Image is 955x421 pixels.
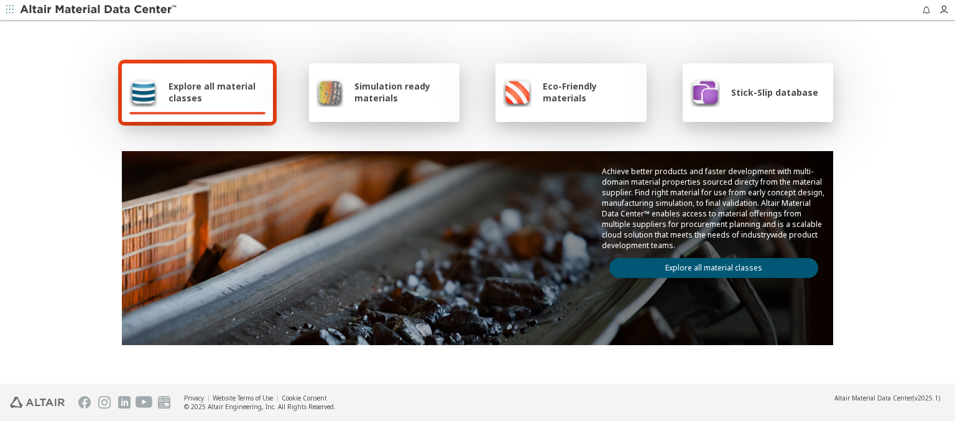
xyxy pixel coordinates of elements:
[316,77,343,107] img: Simulation ready materials
[129,77,157,107] img: Explore all material classes
[602,166,826,251] p: Achieve better products and faster development with multi-domain material properties sourced dire...
[282,394,327,402] a: Cookie Consent
[184,402,336,411] div: © 2025 Altair Engineering, Inc. All Rights Reserved.
[10,397,65,408] img: Altair Engineering
[834,394,940,402] div: (v2025.1)
[213,394,273,402] a: Website Terms of Use
[184,394,204,402] a: Privacy
[20,4,178,16] img: Altair Material Data Center
[543,80,639,104] span: Eco-Friendly materials
[168,80,265,104] span: Explore all material classes
[503,77,532,107] img: Eco-Friendly materials
[731,86,818,98] span: Stick-Slip database
[609,258,818,278] a: Explore all material classes
[354,80,452,104] span: Simulation ready materials
[834,394,913,402] span: Altair Material Data Center
[690,77,720,107] img: Stick-Slip database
